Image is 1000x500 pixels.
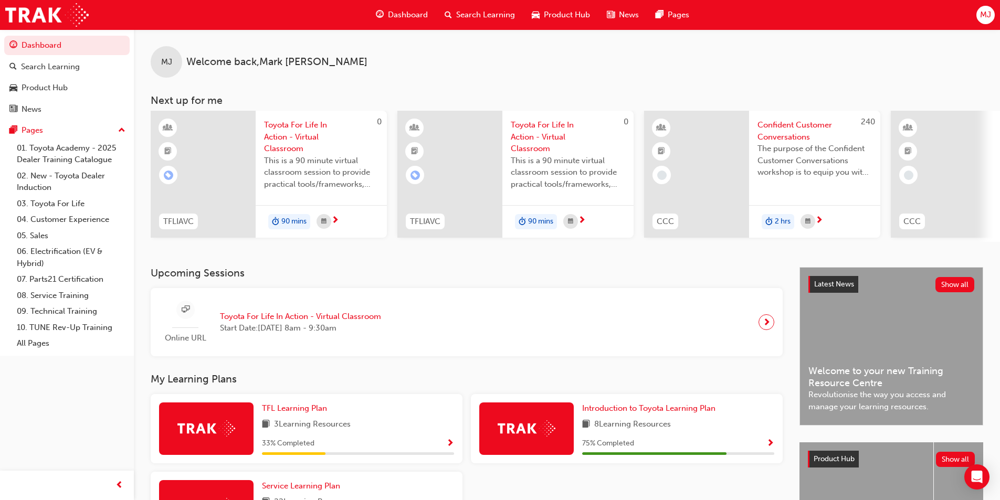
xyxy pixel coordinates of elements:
span: 0 [624,117,628,126]
a: search-iconSearch Learning [436,4,523,26]
span: This is a 90 minute virtual classroom session to provide practical tools/frameworks, behaviours a... [264,155,378,190]
a: Online URLToyota For Life In Action - Virtual ClassroomStart Date:[DATE] 8am - 9:30am [159,296,774,348]
span: car-icon [9,83,17,93]
button: Pages [4,121,130,140]
span: 8 Learning Resources [594,418,671,431]
span: Welcome back , Mark [PERSON_NAME] [186,56,367,68]
span: next-icon [815,216,823,226]
span: Toyota For Life In Action - Virtual Classroom [264,119,378,155]
span: pages-icon [656,8,664,22]
span: duration-icon [272,215,279,229]
span: search-icon [9,62,17,72]
button: Show all [936,452,975,467]
button: Show Progress [446,437,454,450]
span: learningResourceType_INSTRUCTOR_LED-icon [904,121,912,135]
span: booktick-icon [411,145,418,158]
span: duration-icon [765,215,773,229]
span: CCC [657,216,674,228]
a: Introduction to Toyota Learning Plan [582,402,720,414]
span: TFLIAVC [163,216,194,228]
a: 08. Service Training [13,288,130,304]
a: pages-iconPages [647,4,698,26]
a: 05. Sales [13,228,130,244]
a: Latest NewsShow allWelcome to your new Training Resource CentreRevolutionise the way you access a... [799,267,983,425]
span: news-icon [9,105,17,114]
div: Product Hub [22,82,68,94]
button: Show all [935,277,975,292]
a: 06. Electrification (EV & Hybrid) [13,243,130,271]
a: Dashboard [4,36,130,55]
span: Pages [668,9,689,21]
a: 10. TUNE Rev-Up Training [13,320,130,336]
img: Trak [498,420,555,437]
span: next-icon [331,216,339,226]
div: Search Learning [21,61,80,73]
a: 03. Toyota For Life [13,196,130,212]
span: book-icon [582,418,590,431]
h3: My Learning Plans [151,373,783,385]
span: The purpose of the Confident Customer Conversations workshop is to equip you with tools to commun... [757,143,872,178]
span: calendar-icon [321,215,327,228]
a: news-iconNews [598,4,647,26]
a: 02. New - Toyota Dealer Induction [13,168,130,196]
span: learningResourceType_INSTRUCTOR_LED-icon [164,121,172,135]
span: booktick-icon [164,145,172,158]
span: This is a 90 minute virtual classroom session to provide practical tools/frameworks, behaviours a... [511,155,625,190]
span: search-icon [445,8,452,22]
span: MJ [980,9,991,21]
span: car-icon [532,8,540,22]
a: Product Hub [4,78,130,98]
a: News [4,100,130,119]
span: learningRecordVerb_NONE-icon [904,171,913,180]
span: Latest News [814,280,854,289]
div: News [22,103,41,115]
span: guage-icon [376,8,384,22]
span: Confident Customer Conversations [757,119,872,143]
span: Introduction to Toyota Learning Plan [582,403,715,413]
a: Search Learning [4,57,130,77]
a: Service Learning Plan [262,480,344,492]
a: 07. Parts21 Certification [13,271,130,288]
span: Toyota For Life In Action - Virtual Classroom [511,119,625,155]
span: up-icon [118,124,125,137]
button: Show Progress [766,437,774,450]
span: Show Progress [766,439,774,449]
span: Search Learning [456,9,515,21]
div: Open Intercom Messenger [964,464,990,490]
a: TFL Learning Plan [262,402,331,414]
span: 90 mins [528,216,553,228]
span: book-icon [262,418,270,431]
span: Show Progress [446,439,454,449]
img: Trak [177,420,235,437]
span: sessionType_ONLINE_URL-icon [182,303,190,316]
span: TFL Learning Plan [262,403,327,413]
span: MJ [161,56,172,68]
span: learningRecordVerb_ENROLL-icon [410,171,420,180]
span: Product Hub [544,9,590,21]
span: booktick-icon [658,145,665,158]
a: Product HubShow all [808,451,975,467]
h3: Upcoming Sessions [151,267,783,279]
span: duration-icon [519,215,526,229]
a: 09. Technical Training [13,303,130,320]
span: Service Learning Plan [262,481,340,491]
span: calendar-icon [805,215,810,228]
span: 0 [377,117,382,126]
a: car-iconProduct Hub [523,4,598,26]
a: Trak [5,3,89,27]
span: learningRecordVerb_NONE-icon [657,171,667,180]
span: 2 hrs [775,216,791,228]
span: pages-icon [9,126,17,135]
span: 3 Learning Resources [274,418,351,431]
a: 01. Toyota Academy - 2025 Dealer Training Catalogue [13,140,130,168]
span: Toyota For Life In Action - Virtual Classroom [220,311,381,323]
span: learningRecordVerb_ENROLL-icon [164,171,173,180]
span: Product Hub [814,454,855,463]
span: TFLIAVC [410,216,440,228]
span: Start Date: [DATE] 8am - 9:30am [220,322,381,334]
span: CCC [903,216,921,228]
a: All Pages [13,335,130,352]
button: MJ [976,6,995,24]
span: Welcome to your new Training Resource Centre [808,365,974,389]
